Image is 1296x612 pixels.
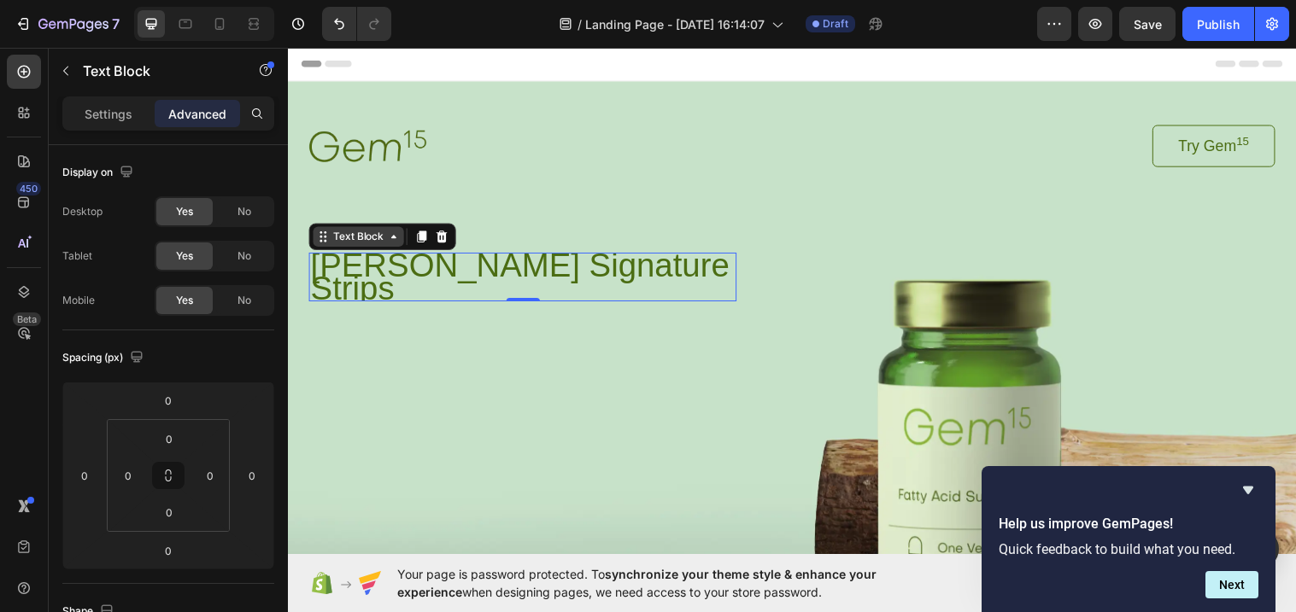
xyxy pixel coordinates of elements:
[1205,571,1258,598] button: Next question
[152,426,186,452] input: 0px
[397,565,943,601] span: Your page is password protected. To when designing pages, we need access to your store password.
[62,204,103,219] div: Desktop
[999,541,1258,557] p: Quick feedback to build what you need.
[322,7,391,41] div: Undo/Redo
[23,211,454,257] p: [PERSON_NAME] Signature Strips
[1119,7,1176,41] button: Save
[999,480,1258,598] div: Help us improve GemPages!
[238,204,251,219] span: No
[62,248,92,264] div: Tablet
[152,499,186,525] input: 0px
[62,347,147,370] div: Spacing (px)
[43,185,101,201] div: Text Block
[151,538,185,563] input: 0
[168,105,226,123] p: Advanced
[151,388,185,413] input: 0
[13,312,41,326] div: Beta
[239,463,265,488] input: 0
[176,293,193,308] span: Yes
[85,105,132,123] p: Settings
[115,463,141,488] input: 0px
[906,88,977,114] p: Try Gem
[1182,7,1254,41] button: Publish
[823,16,848,32] span: Draft
[197,463,223,488] input: 0px
[965,90,977,102] sup: 15
[578,15,582,33] span: /
[1197,15,1240,33] div: Publish
[1134,17,1162,32] span: Save
[1238,480,1258,500] button: Hide survey
[62,161,137,184] div: Display on
[585,15,765,33] span: Landing Page - [DATE] 16:14:07
[21,209,456,259] div: Rich Text Editor. Editing area: main
[397,567,877,599] span: synchronize your theme style & enhance your experience
[62,293,95,308] div: Mobile
[999,514,1258,534] h2: Help us improve GemPages!
[72,463,97,488] input: 0
[176,248,193,264] span: Yes
[176,204,193,219] span: Yes
[83,61,228,81] p: Text Block
[238,293,251,308] span: No
[238,248,251,264] span: No
[7,7,127,41] button: 7
[16,182,41,195] div: 450
[288,47,1296,554] iframe: Design area
[879,79,1004,122] a: Try Gem15
[112,14,120,34] p: 7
